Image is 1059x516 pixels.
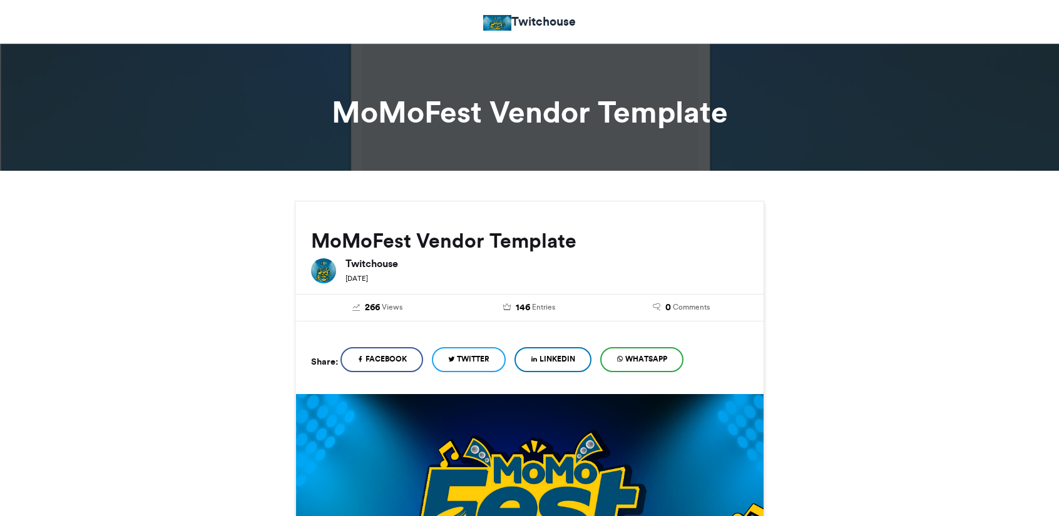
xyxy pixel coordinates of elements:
[673,301,710,313] span: Comments
[366,353,407,365] span: Facebook
[432,347,506,372] a: Twitter
[311,353,338,370] h5: Share:
[483,13,576,31] a: Twitchouse
[182,97,877,127] h1: MoMoFest Vendor Template
[463,301,596,315] a: 146 Entries
[532,301,555,313] span: Entries
[311,258,336,283] img: Twitchouse
[625,353,667,365] span: WhatsApp
[665,301,671,315] span: 0
[600,347,683,372] a: WhatsApp
[340,347,423,372] a: Facebook
[514,347,591,372] a: LinkedIn
[516,301,530,315] span: 146
[345,274,368,283] small: [DATE]
[365,301,380,315] span: 266
[540,353,575,365] span: LinkedIn
[382,301,402,313] span: Views
[483,15,511,31] img: Twitchouse Marketing
[311,301,444,315] a: 266 Views
[345,258,748,268] h6: Twitchouse
[457,353,489,365] span: Twitter
[615,301,748,315] a: 0 Comments
[311,230,748,252] h2: MoMoFest Vendor Template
